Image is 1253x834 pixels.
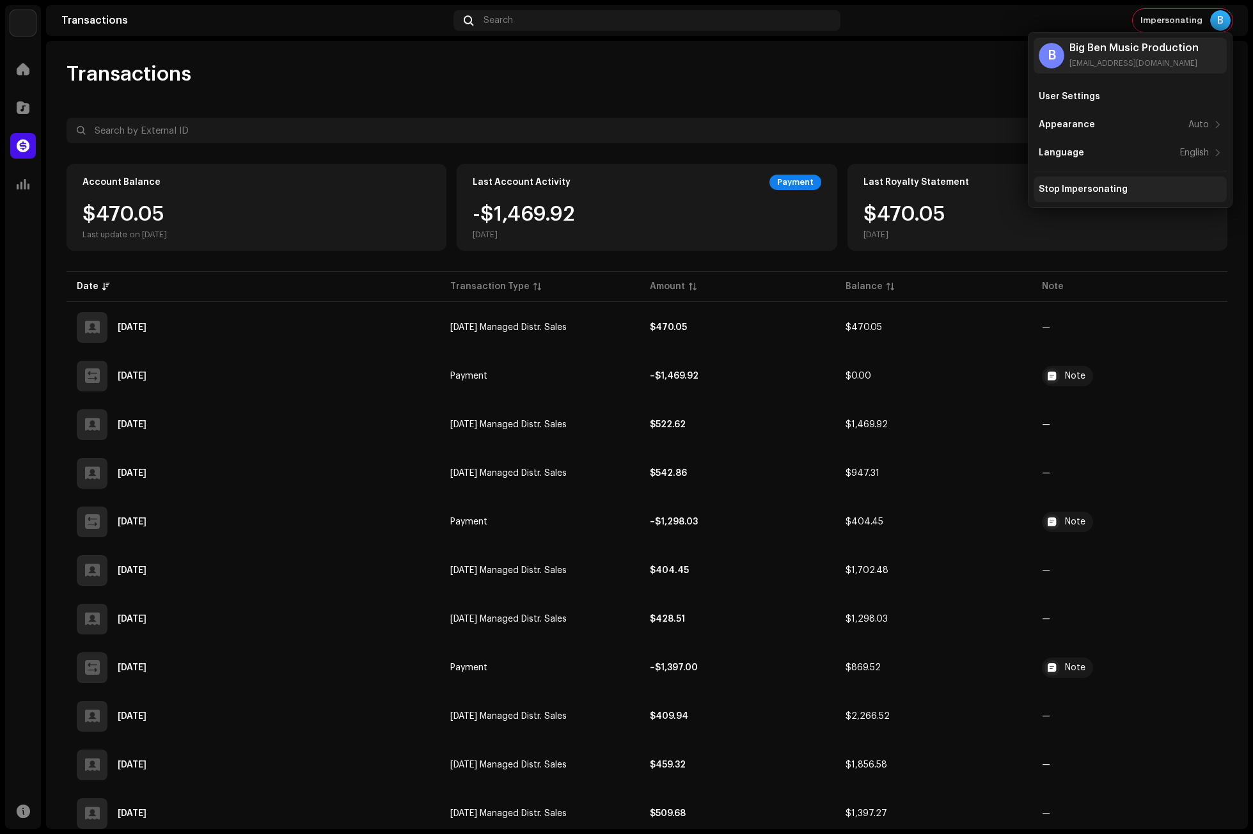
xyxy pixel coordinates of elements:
re-a-table-badge: — [1042,615,1050,624]
span: $1,856.58 [846,760,887,769]
div: Sep 30, 2025 [118,372,146,381]
div: [DATE] [473,230,575,240]
re-a-table-badge: — [1042,809,1050,818]
div: Date [77,280,99,293]
strong: $404.45 [650,566,689,575]
div: Note [1065,663,1085,672]
span: Transactions [67,61,191,87]
div: Transactions [61,15,448,26]
span: Dec 2024 Managed Distr. Sales [450,809,567,818]
div: B [1039,43,1064,68]
re-m-nav-item: Appearance [1034,112,1227,138]
strong: –$1,469.92 [650,372,698,381]
span: Payment [450,372,487,381]
div: Transaction Type [450,280,530,293]
span: $470.05 [846,323,882,332]
div: Jun 4, 2025 [118,615,146,624]
div: Note [1065,517,1085,526]
img: 1c16f3de-5afb-4452-805d-3f3454e20b1b [10,10,36,36]
div: Stop Impersonating [1039,184,1128,194]
strong: $542.86 [650,469,687,478]
div: User Settings [1039,91,1100,102]
div: Last Royalty Statement [863,177,969,187]
div: May 26, 2025 [118,663,146,672]
input: Search by External ID [67,118,1078,143]
re-a-table-badge: — [1042,323,1050,332]
div: English [1180,148,1209,158]
div: Aug 5, 2025 [118,517,146,526]
span: Jan 2025 Managed Distr. Sales [450,760,567,769]
span: Payment [450,517,487,526]
re-m-nav-item: User Settings [1034,84,1227,109]
re-m-nav-item: Language [1034,140,1227,166]
div: B [1210,10,1231,31]
div: Mar 3, 2025 [118,809,146,818]
span: Feb 2025 Managed Distr. Sales [450,712,567,721]
strong: $522.62 [650,420,686,429]
span: $1,397.27 [846,809,887,818]
div: [DATE] [863,230,945,240]
span: $947.31 [846,469,879,478]
div: Sep 9, 2025 [118,420,146,429]
span: $1,298.03 [846,615,888,624]
span: $2,266.52 [846,712,890,721]
span: Jun 2025 Managed Distr. Sales [450,420,567,429]
span: Impersonating [1140,15,1202,26]
re-a-table-badge: — [1042,712,1050,721]
div: Last Account Activity [473,177,571,187]
div: Balance [846,280,883,293]
span: $1,702.48 [846,566,888,575]
div: Last update on [DATE] [83,230,167,240]
span: May 2025 Managed Distr. Sales [450,469,567,478]
div: Auto [1188,120,1209,130]
div: Jul 4, 2025 [118,566,146,575]
div: Note [1065,372,1085,381]
strong: $509.68 [650,809,686,818]
re-a-table-badge: — [1042,760,1050,769]
strong: $459.32 [650,760,686,769]
div: May 13, 2025 [118,712,146,721]
div: [EMAIL_ADDRESS][DOMAIN_NAME] [1069,58,1199,68]
span: Apr, May, Jun 2025 [1042,366,1217,386]
strong: $409.94 [650,712,688,721]
re-m-nav-item: Stop Impersonating [1034,177,1227,202]
re-a-table-badge: — [1042,566,1050,575]
div: Amount [650,280,685,293]
span: Oct, Nov, Dec 2024 [1042,657,1217,678]
span: $0.00 [846,372,871,381]
span: $869.52 [846,663,881,672]
div: Big Ben Music Production [1069,43,1199,53]
strong: –$1,298.03 [650,517,698,526]
div: Account Balance [83,177,161,187]
strong: –$1,397.00 [650,663,698,672]
div: Aug 7, 2025 [118,469,146,478]
span: Jul 2025 Managed Distr. Sales [450,323,567,332]
div: Oct 4, 2025 [118,323,146,332]
div: Language [1039,148,1084,158]
strong: $470.05 [650,323,687,332]
span: $404.45 [846,517,883,526]
div: Payment [769,175,821,190]
div: Appearance [1039,120,1095,130]
re-a-table-badge: — [1042,469,1050,478]
span: $1,469.92 [846,420,888,429]
span: Jan, Feb, Mar 2025 [1042,512,1217,532]
div: Apr 4, 2025 [118,760,146,769]
span: Apr 2025 Managed Distr. Sales [450,566,567,575]
re-a-table-badge: — [1042,420,1050,429]
span: Search [484,15,513,26]
strong: $428.51 [650,615,685,624]
span: Payment [450,663,487,672]
span: Mar 2025 Managed Distr. Sales [450,615,567,624]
